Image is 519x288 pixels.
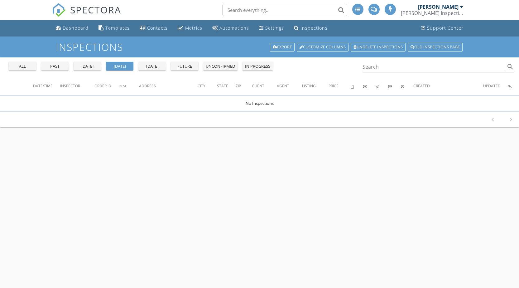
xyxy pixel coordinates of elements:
[217,77,236,95] th: State: Not sorted.
[52,3,66,17] img: The Best Home Inspection Software - Spectora
[198,77,217,95] th: City: Not sorted.
[243,62,273,71] button: in progress
[139,77,198,95] th: Address: Not sorted.
[94,83,111,89] span: Order ID
[413,77,483,95] th: Created: Not sorted.
[60,83,80,89] span: Inspector
[108,63,131,70] div: [DATE]
[217,83,228,89] span: State
[329,83,339,89] span: Price
[119,84,127,88] span: Desc
[96,22,132,34] a: Templates
[147,25,168,31] div: Contacts
[363,77,376,95] th: Paid: Not sorted.
[508,77,519,95] th: Inspection Details: Not sorted.
[11,63,34,70] div: all
[33,77,60,95] th: Date/Time: Not sorted.
[413,83,430,89] span: Created
[206,63,235,70] div: unconfirmed
[401,77,413,95] th: Canceled: Not sorted.
[245,63,270,70] div: in progress
[302,83,316,89] span: Listing
[56,41,463,52] h1: Inspections
[94,77,119,95] th: Order ID: Not sorted.
[219,25,249,31] div: Automations
[363,62,506,72] input: Search
[106,62,133,71] button: [DATE]
[175,22,205,34] a: Metrics
[257,22,286,34] a: Settings
[44,63,66,70] div: past
[236,77,252,95] th: Zip: Not sorted.
[507,63,514,71] i: search
[63,25,89,31] div: Dashboard
[270,43,295,51] a: Export
[277,77,302,95] th: Agent: Not sorted.
[351,77,363,95] th: Agreements signed: Not sorted.
[297,43,348,51] a: Customize Columns
[203,62,238,71] button: unconfirmed
[252,77,277,95] th: Client: Not sorted.
[137,22,170,34] a: Contacts
[401,10,463,16] div: Cooper Inspection Services LLC
[138,62,166,71] button: [DATE]
[53,22,91,34] a: Dashboard
[171,62,198,71] button: future
[70,3,121,16] span: SPECTORA
[76,63,99,70] div: [DATE]
[9,62,36,71] button: all
[483,77,508,95] th: Updated: Not sorted.
[277,83,289,89] span: Agent
[74,62,101,71] button: [DATE]
[41,62,69,71] button: past
[418,22,466,34] a: Support Center
[139,83,156,89] span: Address
[265,25,284,31] div: Settings
[427,25,464,31] div: Support Center
[483,83,501,89] span: Updated
[173,63,196,70] div: future
[33,83,53,89] span: Date/Time
[119,77,139,95] th: Desc: Not sorted.
[223,4,347,16] input: Search everything...
[198,83,205,89] span: City
[418,4,459,10] div: [PERSON_NAME]
[376,77,388,95] th: Published: Not sorted.
[236,83,241,89] span: Zip
[351,43,406,51] a: Undelete inspections
[252,83,264,89] span: Client
[141,63,163,70] div: [DATE]
[52,8,121,22] a: SPECTORA
[388,77,401,95] th: Submitted: Not sorted.
[185,25,202,31] div: Metrics
[105,25,130,31] div: Templates
[300,25,328,31] div: Inspections
[408,43,463,51] a: Old inspections page
[60,77,95,95] th: Inspector: Not sorted.
[210,22,252,34] a: Automations (Advanced)
[329,77,350,95] th: Price: Not sorted.
[291,22,330,34] a: Inspections
[302,77,329,95] th: Listing: Not sorted.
